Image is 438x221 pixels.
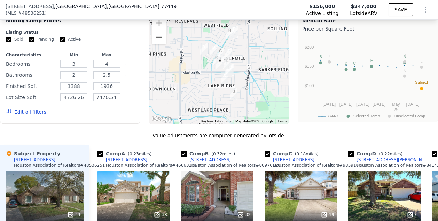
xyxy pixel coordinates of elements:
span: , [GEOGRAPHIC_DATA] [54,3,177,10]
div: [STREET_ADDRESS] [273,157,314,163]
a: [STREET_ADDRESS] [265,157,314,163]
text: [DATE] [406,102,419,107]
text: A [403,55,406,59]
span: 0.18 [296,152,306,156]
span: MLS [7,10,17,17]
div: 19319 Clevera Walk Ln [224,61,237,79]
span: # 48536251 [18,10,45,17]
button: Clear [125,85,127,88]
div: Houston Association of Realtors # 98591867 [273,163,364,168]
button: SAVE [389,3,413,16]
div: Price per Square Foot [302,24,433,34]
text: [DATE] [373,102,386,107]
div: 38 [154,211,167,218]
text: $150 [304,64,314,69]
a: [STREET_ADDRESS] [97,157,147,163]
text: [DATE] [339,102,352,107]
div: 6 [407,211,418,218]
div: Bedrooms [6,59,56,69]
button: Zoom out [152,30,166,44]
a: Open this area in Google Maps (opens a new window) [150,115,173,124]
text: D [345,61,347,65]
span: Lotside ARV [350,10,377,17]
text: I [329,54,330,58]
span: $247,000 [351,3,377,9]
text: Selected Comp [353,114,380,118]
a: [STREET_ADDRESS] [181,157,231,163]
text: 77449 [327,114,338,118]
span: 0.22 [381,152,390,156]
text: B [319,55,322,59]
div: Houston Association of Realtors # 48536251 [14,163,105,168]
div: 19327 Clevera Walk Ln [222,61,236,79]
div: 11 [67,211,81,218]
div: Comp A [97,150,154,157]
text: F [370,58,373,63]
button: Show Options [419,3,432,17]
div: [STREET_ADDRESS] [106,157,147,163]
text: $200 [304,45,314,50]
button: Clear [125,96,127,99]
label: Active [60,36,81,42]
text: H [403,54,406,58]
div: 3258 Sunny Meadows Ln [207,41,220,58]
span: ( miles) [209,152,238,156]
div: 19 [321,211,334,218]
a: Terms [277,119,287,123]
div: Median Sale [302,17,433,24]
button: Clear [125,74,127,77]
text: 25 [393,107,398,112]
div: Subject Property [6,150,60,157]
input: Active [60,37,65,42]
span: ( miles) [376,152,405,156]
text: [DATE] [356,102,369,107]
div: Min [59,52,89,58]
div: Bathrooms [6,70,56,80]
text: $100 [304,83,314,88]
span: Active Listing [306,10,338,17]
span: ( miles) [125,152,154,156]
div: [STREET_ADDRESS] [14,157,55,163]
div: 3303 Mayfly Ct [210,51,223,69]
span: $156,000 [310,3,335,10]
div: 19406 Misty Cove Dr [227,23,241,40]
text: C [353,61,356,65]
div: 3347 Deermoss Dr [222,45,235,62]
div: Max [92,52,122,58]
div: 19514 Lazy Valley Dr [213,55,227,72]
input: Pending [29,37,34,42]
img: Google [150,115,173,124]
input: Sold [6,37,11,42]
svg: A chart. [302,34,432,121]
div: Comp C [265,150,321,157]
button: Keyboard shortcuts [201,119,231,124]
text: L [420,59,422,63]
div: 3215 Amber Meadow Dr [197,41,210,58]
button: Zoom in [152,16,166,30]
div: 19426 Hillside Springs Cir [218,69,231,87]
button: Edit all filters [6,108,46,115]
text: Unselected Comp [394,114,425,118]
span: ( miles) [292,152,321,156]
div: Comp B [181,150,238,157]
button: Clear [125,63,127,66]
div: 2631 Creek Arbor Cir [227,85,240,103]
span: Map data ©2025 Google [235,119,273,123]
div: 32 [237,211,251,218]
span: 0.32 [213,152,222,156]
div: Finished Sqft [6,81,56,91]
div: Comp D [348,150,405,157]
div: Listing Status [6,30,134,35]
div: Houston Association of Realtors # 80976180 [189,163,280,168]
label: Sold [6,36,23,42]
text: May [392,102,400,107]
text: [DATE] [322,102,336,107]
span: , [GEOGRAPHIC_DATA] 77449 [107,3,177,9]
div: 19523 Munsey Ct [214,45,227,62]
div: 19414 Lazy Valley Dr [221,54,234,72]
div: [STREET_ADDRESS][PERSON_NAME] [357,157,429,163]
div: Lot Size Sqft [6,92,56,102]
span: [STREET_ADDRESS] [6,3,54,10]
text: K [403,68,406,72]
